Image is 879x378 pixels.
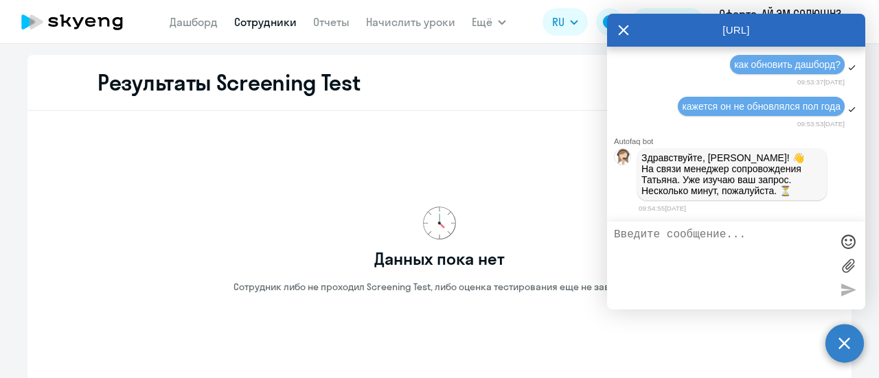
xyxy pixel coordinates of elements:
p: Оферта, АЙ ЭМ СОЛЮШНЗ, ООО [719,5,847,38]
span: как обновить дашборд? [734,59,841,70]
button: Оферта, АЙ ЭМ СОЛЮШНЗ, ООО [712,5,867,38]
a: Дашборд [170,15,218,29]
time: 09:53:53[DATE] [797,120,845,128]
span: Ещё [472,14,492,30]
a: Отчеты [313,15,350,29]
a: Начислить уроки [366,15,455,29]
time: 09:53:37[DATE] [797,78,845,86]
img: bot avatar [615,149,632,169]
p: Здравствуйте, [PERSON_NAME]! 👋 ﻿На связи менеджер сопровождения Татьяна. Уже изучаю ваш запрос. Н... [641,152,823,196]
h3: Данных пока нет [374,248,504,270]
span: RU [552,14,564,30]
button: Балансbalance [632,8,704,36]
label: Лимит 10 файлов [838,255,858,276]
button: RU [543,8,588,36]
time: 09:54:55[DATE] [639,204,686,212]
button: Ещё [472,8,506,36]
a: Сотрудники [234,15,297,29]
img: no-data [423,206,456,239]
span: кажется он не обновлялся пол года [682,101,841,112]
div: Autofaq bot [614,137,865,145]
h2: Результаты Screening Test [98,69,361,96]
p: Сотрудник либо не проходил Screening Test, либо оценка тестирования еще не завершена [233,281,646,293]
